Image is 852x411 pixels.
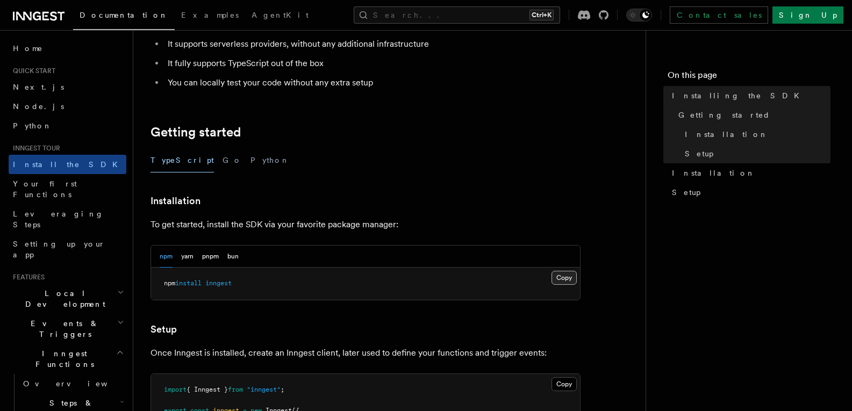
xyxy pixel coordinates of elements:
[668,163,830,183] a: Installation
[668,69,830,86] h4: On this page
[552,271,577,285] button: Copy
[187,386,228,393] span: { Inngest }
[9,234,126,264] a: Setting up your app
[223,148,242,172] button: Go
[175,279,202,287] span: install
[9,318,117,340] span: Events & Triggers
[9,204,126,234] a: Leveraging Steps
[160,246,173,268] button: npm
[9,144,60,153] span: Inngest tour
[672,90,806,101] span: Installing the SDK
[13,240,105,259] span: Setting up your app
[80,11,168,19] span: Documentation
[151,345,581,360] p: Once Inngest is installed, create an Inngest client, later used to define your functions and trig...
[73,3,175,30] a: Documentation
[13,102,64,111] span: Node.js
[247,386,281,393] span: "inngest"
[164,56,581,71] li: It fully supports TypeScript out of the box
[181,11,239,19] span: Examples
[9,314,126,344] button: Events & Triggers
[552,377,577,391] button: Copy
[13,83,64,91] span: Next.js
[626,9,652,21] button: Toggle dark mode
[164,37,581,52] li: It supports serverless providers, without any additional infrastructure
[13,43,43,54] span: Home
[668,86,830,105] a: Installing the SDK
[9,288,117,309] span: Local Development
[228,386,243,393] span: from
[670,6,768,24] a: Contact sales
[681,144,830,163] a: Setup
[678,110,770,120] span: Getting started
[175,3,245,29] a: Examples
[13,210,104,229] span: Leveraging Steps
[9,155,126,174] a: Install the SDK
[151,217,581,232] p: To get started, install the SDK via your favorite package manager:
[9,67,55,75] span: Quick start
[250,148,290,172] button: Python
[252,11,309,19] span: AgentKit
[164,279,175,287] span: npm
[9,348,116,370] span: Inngest Functions
[164,386,187,393] span: import
[668,183,830,202] a: Setup
[19,374,126,393] a: Overview
[9,39,126,58] a: Home
[9,174,126,204] a: Your first Functions
[151,148,214,172] button: TypeScript
[164,75,581,90] li: You can locally test your code without any extra setup
[181,246,194,268] button: yarn
[354,6,560,24] button: Search...Ctrl+K
[672,168,755,178] span: Installation
[681,125,830,144] a: Installation
[9,284,126,314] button: Local Development
[151,193,201,208] a: Installation
[772,6,843,24] a: Sign Up
[13,160,124,169] span: Install the SDK
[227,246,239,268] button: bun
[245,3,315,29] a: AgentKit
[685,148,713,159] span: Setup
[9,97,126,116] a: Node.js
[672,187,700,198] span: Setup
[205,279,232,287] span: inngest
[9,273,45,282] span: Features
[13,121,52,130] span: Python
[13,179,77,199] span: Your first Functions
[9,344,126,374] button: Inngest Functions
[23,379,134,388] span: Overview
[9,116,126,135] a: Python
[9,77,126,97] a: Next.js
[151,125,241,140] a: Getting started
[529,10,554,20] kbd: Ctrl+K
[674,105,830,125] a: Getting started
[202,246,219,268] button: pnpm
[685,129,768,140] span: Installation
[281,386,284,393] span: ;
[151,322,177,337] a: Setup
